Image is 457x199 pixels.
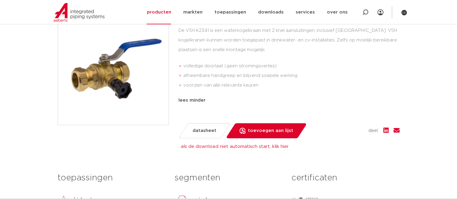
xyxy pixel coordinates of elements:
[248,126,293,136] span: toevoegen aan lijst
[291,172,399,184] h3: certificaten
[183,71,400,81] li: afneembare handgreep en blijvend soepele werking
[58,172,166,184] h3: toepassingen
[178,123,230,138] a: datasheet
[175,172,282,184] h3: segmenten
[183,61,400,71] li: volledige doorlaat (geen stromingsverlies)
[58,14,169,125] img: Product Image for VSH Super waterkogelkraan met aftap FF 15
[178,26,400,92] div: De VSH K2341 is een waterkogelkraan met 2 knel aansluitingen, inclusief [GEOGRAPHIC_DATA]. VSH ko...
[183,81,400,90] li: voorzien van alle relevante keuren
[368,127,379,134] span: deel:
[181,144,288,149] a: als de download niet automatisch start, klik hier
[178,97,400,104] div: lees minder
[193,126,216,136] span: datasheet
